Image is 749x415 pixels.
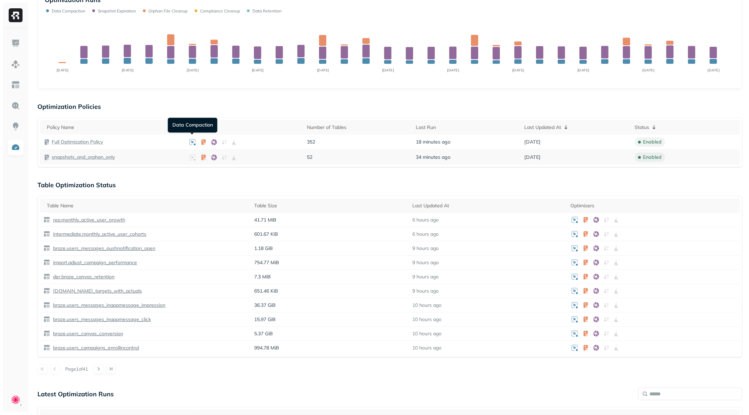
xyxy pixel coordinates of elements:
tspan: [DATE] [577,68,589,72]
a: der.braze_canvas_retention [50,274,114,280]
img: table [43,287,50,294]
tspan: [DATE] [252,68,264,72]
img: Asset Explorer [11,80,20,89]
div: Table Name [47,202,247,209]
p: braze.users_campaigns_enrollincontrol [52,345,139,351]
tspan: [DATE] [187,68,199,72]
tspan: [DATE] [317,68,329,72]
p: rep.monthly_active_user_growth [52,217,125,223]
a: intermediate.monthly_active_user_cohorts [50,231,146,237]
img: Query Explorer [11,101,20,110]
p: der.braze_canvas_retention [52,274,114,280]
a: rep.monthly_active_user_growth [50,217,125,223]
span: 18 minutes ago [416,139,450,145]
p: 41.71 MiB [254,217,405,223]
p: 651.46 KiB [254,288,405,294]
span: [DATE] [524,154,541,161]
img: table [43,330,50,337]
p: braze.users_messages_inappmessage_click [52,316,151,323]
p: 10 hours ago [412,302,441,309]
p: 5.37 GiB [254,330,405,337]
p: 6 hours ago [412,217,439,223]
p: Snapshot Expiration [98,8,136,14]
tspan: [DATE] [382,68,394,72]
div: Optimizers [188,124,300,131]
div: Policy Name [47,124,181,131]
p: 9 hours ago [412,288,439,294]
tspan: [DATE] [512,68,524,72]
p: Page 1 of 41 [65,366,88,372]
img: table [43,231,50,237]
img: table [43,316,50,323]
img: Assets [11,60,20,69]
img: table [43,302,50,309]
tspan: [DATE] [642,68,654,72]
p: 36.37 GiB [254,302,405,309]
p: 10 hours ago [412,316,441,323]
span: 34 minutes ago [416,154,450,161]
p: braze.users_messages_inappmessage_impression [52,302,165,309]
div: Last Updated At [412,202,563,209]
div: Table Size [254,202,405,209]
p: braze.users_messages_pushnotification_open [52,245,155,252]
div: Data Compaction [168,118,217,132]
p: Orphan File Cleanup [148,8,188,14]
div: Optimizers [570,202,736,209]
p: enabled [643,154,662,161]
p: intermediate.monthly_active_user_cohorts [52,231,146,237]
p: import.adjust_campaign_performance [52,259,137,266]
p: 9 hours ago [412,245,439,252]
a: braze.users_canvas_conversion [50,330,123,337]
p: 352 [307,139,408,145]
p: 6 hours ago [412,231,439,237]
p: Data Retention [252,8,282,14]
div: Status [635,123,736,131]
a: braze.users_messages_inappmessage_click [50,316,151,323]
a: braze.users_campaigns_enrollincontrol [50,345,139,351]
p: 10 hours ago [412,330,441,337]
p: braze.users_canvas_conversion [52,330,123,337]
img: table [43,259,50,266]
img: table [43,344,50,351]
a: braze.users_messages_inappmessage_impression [50,302,165,309]
img: table [43,273,50,280]
img: Ryft [9,8,23,22]
img: table [43,245,50,252]
tspan: [DATE] [447,68,459,72]
p: 754.77 MiB [254,259,405,266]
div: Last Run [416,124,517,131]
a: snapshots_and_orphan_only [52,154,115,161]
p: [DOMAIN_NAME]_targets_with_actuals [52,288,142,294]
p: 994.78 MiB [254,345,405,351]
tspan: [DATE] [707,68,720,72]
img: Optimization [11,143,20,152]
p: 1.18 GiB [254,245,405,252]
p: 601.67 KiB [254,231,405,237]
p: Compliance Cleanup [200,8,240,14]
img: Dashboard [11,39,20,48]
a: braze.users_messages_pushnotification_open [50,245,155,252]
img: Insights [11,122,20,131]
p: 9 hours ago [412,274,439,280]
a: import.adjust_campaign_performance [50,259,137,266]
img: Clue [11,395,20,405]
p: enabled [643,139,662,145]
p: Table Optimization Status [37,181,742,189]
a: Full Optimization Policy [52,139,103,145]
img: table [43,216,50,223]
div: Number of Tables [307,124,408,131]
tspan: [DATE] [122,68,134,72]
p: Latest Optimization Runs [37,390,114,398]
div: Last Updated At [524,123,628,131]
span: [DATE] [524,139,541,145]
p: 9 hours ago [412,259,439,266]
p: 7.3 MiB [254,274,405,280]
p: 15.97 GiB [254,316,405,323]
p: Data Compaction [52,8,85,14]
p: Optimization Policies [37,103,742,111]
tspan: [DATE] [57,68,69,72]
p: 52 [307,154,408,161]
a: [DOMAIN_NAME]_targets_with_actuals [50,288,142,294]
